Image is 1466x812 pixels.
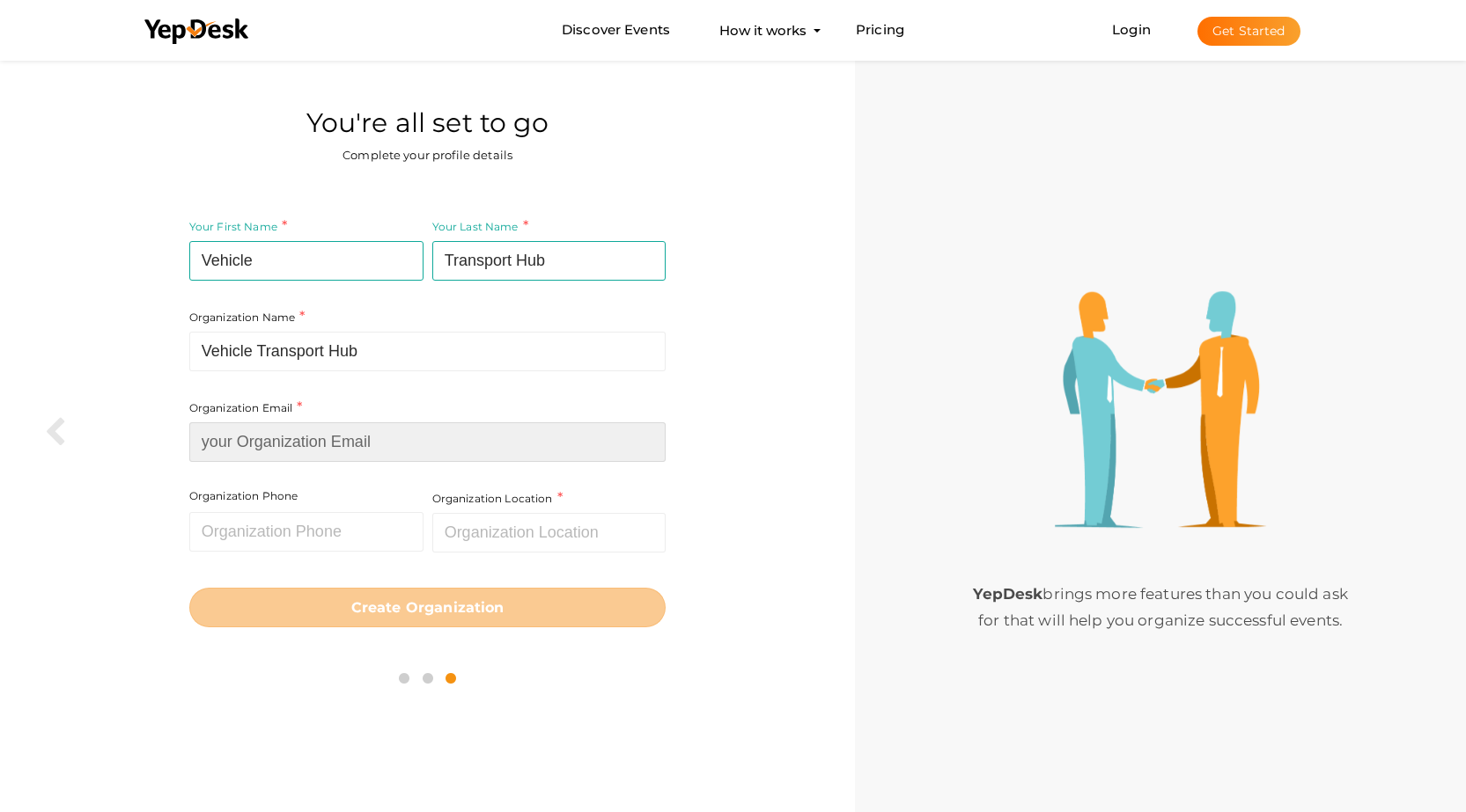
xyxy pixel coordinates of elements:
img: step3-illustration.png [1055,291,1266,529]
input: Your Last Name [432,241,667,281]
a: Login [1112,21,1151,38]
a: Discover Events [562,14,670,47]
label: Organization Phone [189,488,298,503]
input: your Organization Email [189,422,667,462]
label: You're all set to go [306,105,549,143]
input: Your Organization Name [189,332,667,371]
input: Organization Phone [189,512,424,552]
label: Your Last Name [432,216,528,237]
label: Organization Email [189,398,303,418]
input: Your First Name [189,241,424,281]
b: Create Organization [351,599,505,616]
span: brings more features than you could ask for that will help you organize successful events. [973,585,1347,629]
button: Create Organization [189,588,667,627]
label: Organization Location [432,488,563,508]
label: Organization Name [189,307,306,327]
label: Your First Name [189,216,287,237]
button: How it works [714,14,812,47]
b: YepDesk [973,585,1042,603]
label: Complete your profile details [343,147,512,164]
button: Get Started [1197,17,1300,46]
a: Pricing [856,14,904,47]
input: Organization Location [432,513,667,552]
